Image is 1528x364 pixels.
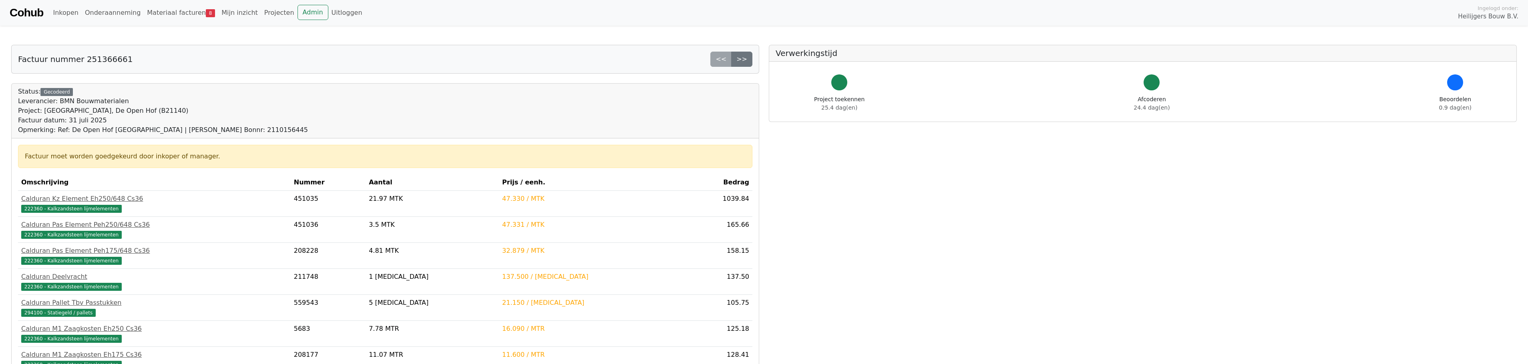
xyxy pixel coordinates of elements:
div: 3.5 MTK [369,220,496,230]
div: Status: [18,87,308,135]
div: 21.150 / [MEDICAL_DATA] [502,298,683,308]
div: 47.331 / MTK [502,220,683,230]
div: Afcoderen [1134,95,1170,112]
div: Gecodeerd [40,88,73,96]
a: Calduran Pas Element Peh175/648 Cs36222360 - Kalkzandsteen lijmelementen [21,246,288,265]
td: 559543 [291,295,366,321]
a: Mijn inzicht [218,5,261,21]
div: Project toekennen [814,95,865,112]
td: 451036 [291,217,366,243]
td: 208228 [291,243,366,269]
a: Onderaanneming [82,5,144,21]
div: Calduran M1 Zaagkosten Eh175 Cs36 [21,350,288,360]
a: Materiaal facturen8 [144,5,218,21]
span: 222360 - Kalkzandsteen lijmelementen [21,205,122,213]
a: Calduran Pallet Tbv Passtukken294100 - Statiegeld / pallets [21,298,288,317]
div: 11.600 / MTR [502,350,683,360]
th: Nummer [291,174,366,191]
div: Calduran M1 Zaagkosten Eh250 Cs36 [21,324,288,334]
td: 451035 [291,191,366,217]
div: Calduran Pas Element Peh175/648 Cs36 [21,246,288,256]
div: 5 [MEDICAL_DATA] [369,298,496,308]
td: 125.18 [686,321,752,347]
span: 222360 - Kalkzandsteen lijmelementen [21,231,122,239]
span: 222360 - Kalkzandsteen lijmelementen [21,257,122,265]
div: 16.090 / MTR [502,324,683,334]
h5: Factuur nummer 251366661 [18,54,133,64]
div: Factuur moet worden goedgekeurd door inkoper of manager. [25,152,746,161]
div: 11.07 MTR [369,350,496,360]
td: 137.50 [686,269,752,295]
div: 4.81 MTK [369,246,496,256]
div: Leverancier: BMN Bouwmaterialen [18,96,308,106]
td: 105.75 [686,295,752,321]
span: Ingelogd onder: [1478,4,1518,12]
td: 5683 [291,321,366,347]
div: 21.97 MTK [369,194,496,204]
a: Admin [298,5,328,20]
span: 222360 - Kalkzandsteen lijmelementen [21,283,122,291]
a: Inkopen [50,5,81,21]
td: 158.15 [686,243,752,269]
div: 137.500 / [MEDICAL_DATA] [502,272,683,282]
a: Calduran M1 Zaagkosten Eh250 Cs36222360 - Kalkzandsteen lijmelementen [21,324,288,343]
a: Projecten [261,5,298,21]
a: Calduran Deelvracht222360 - Kalkzandsteen lijmelementen [21,272,288,291]
span: 8 [206,9,215,17]
span: Heilijgers Bouw B.V. [1458,12,1518,21]
th: Omschrijving [18,174,291,191]
span: 222360 - Kalkzandsteen lijmelementen [21,335,122,343]
span: 294100 - Statiegeld / pallets [21,309,96,317]
span: 25.4 dag(en) [821,104,857,111]
a: >> [731,52,752,67]
a: Calduran Kz Element Eh250/648 Cs36222360 - Kalkzandsteen lijmelementen [21,194,288,213]
div: Beoordelen [1439,95,1472,112]
td: 1039.84 [686,191,752,217]
div: 7.78 MTR [369,324,496,334]
a: Uitloggen [328,5,366,21]
th: Prijs / eenh. [499,174,686,191]
div: 1 [MEDICAL_DATA] [369,272,496,282]
div: Opmerking: Ref: De Open Hof [GEOGRAPHIC_DATA] | [PERSON_NAME] Bonnr: 2110156445 [18,125,308,135]
div: Factuur datum: 31 juli 2025 [18,116,308,125]
a: Cohub [10,3,43,22]
div: Project: [GEOGRAPHIC_DATA], De Open Hof (B21140) [18,106,308,116]
td: 165.66 [686,217,752,243]
div: 32.879 / MTK [502,246,683,256]
span: 24.4 dag(en) [1134,104,1170,111]
a: Calduran Pas Element Peh250/648 Cs36222360 - Kalkzandsteen lijmelementen [21,220,288,239]
span: 0.9 dag(en) [1439,104,1472,111]
div: 47.330 / MTK [502,194,683,204]
th: Bedrag [686,174,752,191]
div: Calduran Kz Element Eh250/648 Cs36 [21,194,288,204]
td: 211748 [291,269,366,295]
div: Calduran Pallet Tbv Passtukken [21,298,288,308]
h5: Verwerkingstijd [776,48,1510,58]
div: Calduran Pas Element Peh250/648 Cs36 [21,220,288,230]
div: Calduran Deelvracht [21,272,288,282]
th: Aantal [366,174,499,191]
